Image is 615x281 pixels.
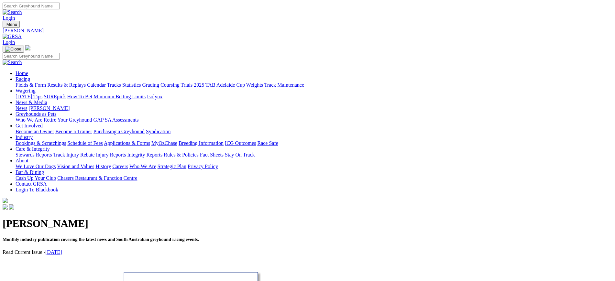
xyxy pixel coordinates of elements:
[158,164,186,169] a: Strategic Plan
[16,76,30,82] a: Racing
[3,39,15,45] a: Login
[96,152,126,157] a: Injury Reports
[142,82,159,88] a: Grading
[57,175,137,181] a: Chasers Restaurant & Function Centre
[16,82,46,88] a: Fields & Form
[93,129,145,134] a: Purchasing a Greyhound
[225,140,256,146] a: ICG Outcomes
[16,123,43,128] a: Get Involved
[55,129,92,134] a: Become a Trainer
[3,204,8,210] img: facebook.svg
[112,164,128,169] a: Careers
[16,158,28,163] a: About
[16,94,42,99] a: [DATE] Tips
[45,249,62,255] a: [DATE]
[16,94,612,100] div: Wagering
[188,164,218,169] a: Privacy Policy
[87,82,106,88] a: Calendar
[5,47,21,52] img: Close
[67,94,93,99] a: How To Bet
[16,152,52,157] a: Stewards Reports
[16,169,44,175] a: Bar & Dining
[9,204,14,210] img: twitter.svg
[16,175,56,181] a: Cash Up Your Club
[57,164,94,169] a: Vision and Values
[44,94,66,99] a: SUREpick
[225,152,255,157] a: Stay On Track
[151,140,177,146] a: MyOzChase
[47,82,86,88] a: Results & Replays
[200,152,224,157] a: Fact Sheets
[16,175,612,181] div: Bar & Dining
[16,181,47,187] a: Contact GRSA
[264,82,304,88] a: Track Maintenance
[25,45,30,50] img: logo-grsa-white.png
[257,140,278,146] a: Race Safe
[164,152,199,157] a: Rules & Policies
[16,105,27,111] a: News
[3,237,199,242] span: Monthly industry publication covering the latest news and South Australian greyhound racing events.
[16,105,612,111] div: News & Media
[16,164,612,169] div: About
[16,129,54,134] a: Become an Owner
[3,15,15,21] a: Login
[246,82,263,88] a: Weights
[16,82,612,88] div: Racing
[93,117,139,123] a: GAP SA Assessments
[93,94,146,99] a: Minimum Betting Limits
[16,140,612,146] div: Industry
[95,164,111,169] a: History
[16,117,612,123] div: Greyhounds as Pets
[160,82,180,88] a: Coursing
[3,59,22,65] img: Search
[3,218,612,230] h1: [PERSON_NAME]
[44,117,92,123] a: Retire Your Greyhound
[3,9,22,15] img: Search
[181,82,192,88] a: Trials
[122,82,141,88] a: Statistics
[104,140,150,146] a: Applications & Forms
[3,198,8,203] img: logo-grsa-white.png
[6,22,17,27] span: Menu
[146,129,170,134] a: Syndication
[3,3,60,9] input: Search
[16,129,612,135] div: Get Involved
[28,105,70,111] a: [PERSON_NAME]
[16,88,36,93] a: Wagering
[16,164,56,169] a: We Love Our Dogs
[3,249,612,255] p: Read Current Issue -
[16,100,47,105] a: News & Media
[53,152,94,157] a: Track Injury Rebate
[147,94,162,99] a: Isolynx
[16,117,42,123] a: Who We Are
[67,140,103,146] a: Schedule of Fees
[194,82,245,88] a: 2025 TAB Adelaide Cup
[16,146,50,152] a: Care & Integrity
[3,21,20,28] button: Toggle navigation
[107,82,121,88] a: Tracks
[3,28,612,34] a: [PERSON_NAME]
[127,152,162,157] a: Integrity Reports
[16,70,28,76] a: Home
[129,164,156,169] a: Who We Are
[16,135,33,140] a: Industry
[16,152,612,158] div: Care & Integrity
[16,140,66,146] a: Bookings & Scratchings
[3,46,24,53] button: Toggle navigation
[3,34,22,39] img: GRSA
[179,140,224,146] a: Breeding Information
[3,53,60,59] input: Search
[16,111,56,117] a: Greyhounds as Pets
[16,187,58,192] a: Login To Blackbook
